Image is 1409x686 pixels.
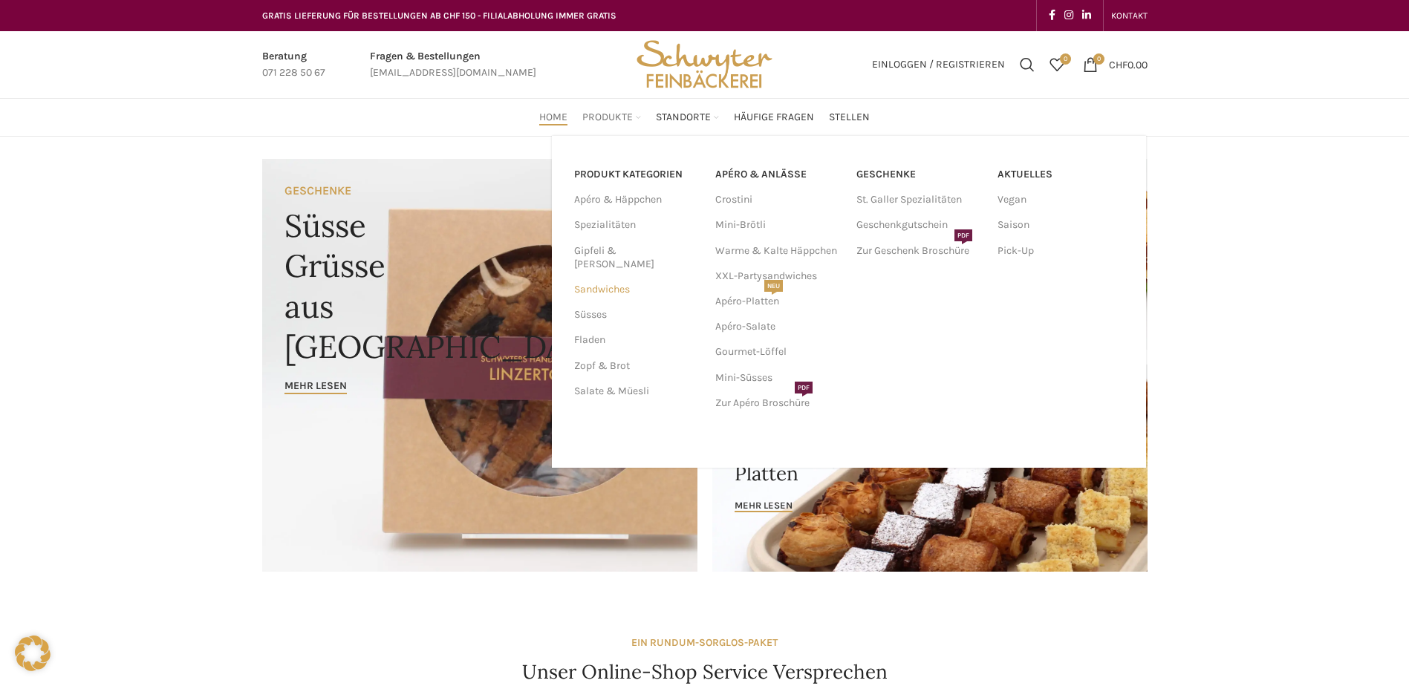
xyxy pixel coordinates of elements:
a: Einloggen / Registrieren [865,50,1012,79]
a: Saison [998,212,1124,238]
span: KONTAKT [1111,10,1148,21]
a: Infobox link [262,48,325,82]
span: Häufige Fragen [734,111,814,125]
a: Standorte [656,102,719,132]
a: Apéro-Salate [715,314,842,339]
img: Bäckerei Schwyter [631,31,777,98]
a: Banner link [262,159,697,572]
a: Linkedin social link [1078,5,1096,26]
span: GRATIS LIEFERUNG FÜR BESTELLUNGEN AB CHF 150 - FILIALABHOLUNG IMMER GRATIS [262,10,616,21]
a: Häufige Fragen [734,102,814,132]
bdi: 0.00 [1109,58,1148,71]
a: Facebook social link [1044,5,1060,26]
div: Meine Wunschliste [1042,50,1072,79]
a: Mini-Süsses [715,365,842,391]
span: Standorte [656,111,711,125]
a: Banner link [712,365,1148,572]
h4: Unser Online-Shop Service Versprechen [522,659,888,685]
span: Stellen [829,111,870,125]
a: 0 [1042,50,1072,79]
span: NEU [764,280,783,292]
span: CHF [1109,58,1127,71]
a: Suchen [1012,50,1042,79]
a: Zur Geschenk BroschürePDF [856,238,983,264]
div: Secondary navigation [1104,1,1155,30]
a: Gipfeli & [PERSON_NAME] [574,238,697,277]
span: Home [539,111,567,125]
a: St. Galler Spezialitäten [856,187,983,212]
span: 0 [1060,53,1071,65]
a: Aktuelles [998,162,1124,187]
a: Instagram social link [1060,5,1078,26]
span: Produkte [582,111,633,125]
a: Pick-Up [998,238,1124,264]
a: Zopf & Brot [574,353,697,379]
span: PDF [954,229,972,241]
a: Infobox link [370,48,536,82]
a: APÉRO & ANLÄSSE [715,162,842,187]
a: Gourmet-Löffel [715,339,842,365]
a: Home [539,102,567,132]
a: PRODUKT KATEGORIEN [574,162,697,187]
a: Warme & Kalte Häppchen [715,238,842,264]
a: Sandwiches [574,277,697,302]
a: KONTAKT [1111,1,1148,30]
a: Stellen [829,102,870,132]
a: Site logo [631,57,777,70]
a: Apéro-PlattenNEU [715,289,842,314]
a: Spezialitäten [574,212,697,238]
span: Einloggen / Registrieren [872,59,1005,70]
a: 0 CHF0.00 [1076,50,1155,79]
span: 0 [1093,53,1104,65]
a: Crostini [715,187,842,212]
a: Mini-Brötli [715,212,842,238]
a: Fladen [574,327,697,353]
a: Produkte [582,102,641,132]
a: Apéro & Häppchen [574,187,697,212]
a: XXL-Partysandwiches [715,264,842,289]
a: Geschenke [856,162,983,187]
div: Main navigation [255,102,1155,132]
a: Zur Apéro BroschürePDF [715,391,842,416]
a: Süsses [574,302,697,327]
span: PDF [795,382,813,393]
a: Salate & Müesli [574,379,697,404]
a: Geschenkgutschein [856,212,983,238]
a: Vegan [998,187,1124,212]
strong: EIN RUNDUM-SORGLOS-PAKET [631,636,778,649]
